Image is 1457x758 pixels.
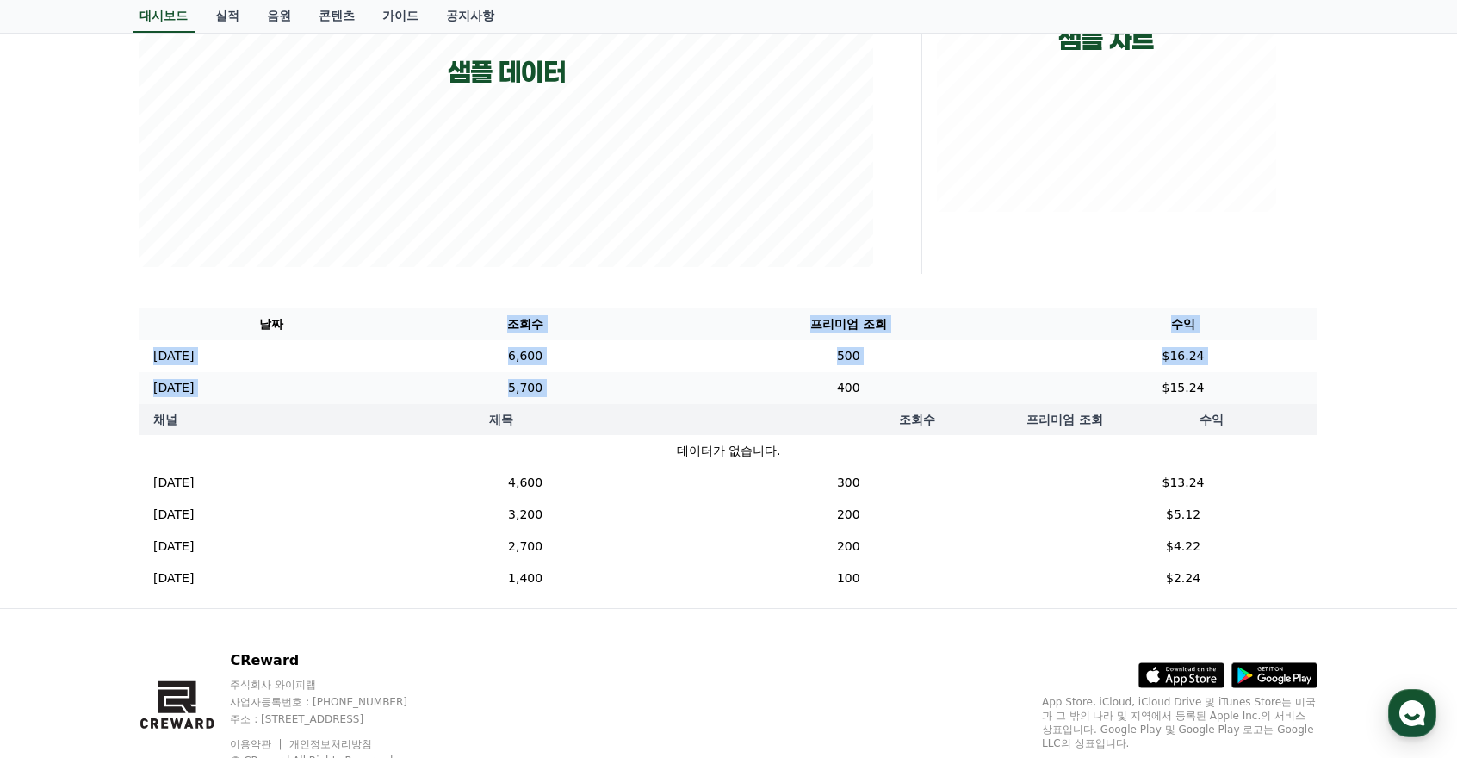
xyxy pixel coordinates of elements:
[153,474,194,492] p: [DATE]
[403,531,648,562] td: 2,700
[448,57,566,88] p: 샘플 데이터
[230,650,440,671] p: CReward
[648,531,1049,562] td: 200
[230,678,440,692] p: 주식회사 와이피랩
[1049,467,1317,499] td: $13.24
[266,572,287,586] span: 설정
[1058,24,1154,55] p: 샘플 차트
[1107,404,1317,435] th: 수익
[153,347,194,365] p: [DATE]
[230,738,284,750] a: 이용약관
[153,442,1304,460] p: 데이터가 없습니다.
[648,308,1049,340] th: 프리미엄 조회
[153,506,194,524] p: [DATE]
[1049,308,1317,340] th: 수익
[153,379,194,397] p: [DATE]
[403,499,648,531] td: 3,200
[153,537,194,556] p: [DATE]
[810,404,1023,435] th: 조회수
[230,695,440,709] p: 사업자등록번호 : [PHONE_NUMBER]
[1049,531,1317,562] td: $4.22
[1023,404,1107,435] th: 프리미엄 조회
[648,340,1049,372] td: 500
[648,562,1049,594] td: 100
[139,308,403,340] th: 날짜
[191,404,810,435] th: 제목
[1049,499,1317,531] td: $5.12
[5,546,114,589] a: 홈
[1049,340,1317,372] td: $16.24
[139,404,191,435] th: 채널
[403,562,648,594] td: 1,400
[54,572,65,586] span: 홈
[403,372,648,404] td: 5,700
[403,467,648,499] td: 4,600
[648,467,1049,499] td: 300
[289,738,372,750] a: 개인정보처리방침
[230,712,440,726] p: 주소 : [STREET_ADDRESS]
[114,546,222,589] a: 대화
[158,573,178,587] span: 대화
[222,546,331,589] a: 설정
[1042,695,1317,750] p: App Store, iCloud, iCloud Drive 및 iTunes Store는 미국과 그 밖의 나라 및 지역에서 등록된 Apple Inc.의 서비스 상표입니다. Goo...
[1049,372,1317,404] td: $15.24
[403,340,648,372] td: 6,600
[648,499,1049,531] td: 200
[648,372,1049,404] td: 400
[403,308,648,340] th: 조회수
[153,569,194,587] p: [DATE]
[1049,562,1317,594] td: $2.24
